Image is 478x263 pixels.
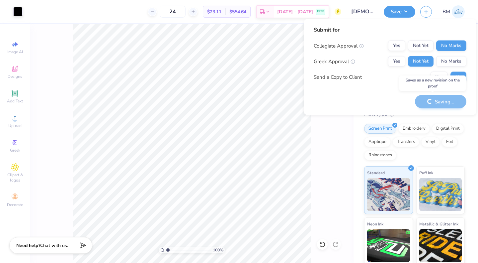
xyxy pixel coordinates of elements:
span: [DATE] - [DATE] [277,8,313,15]
input: Untitled Design [346,5,379,18]
span: Image AI [7,49,23,55]
span: $554.64 [229,8,246,15]
button: Yes [388,56,405,67]
strong: Need help? [16,242,40,249]
div: Transfers [393,137,419,147]
span: Designs [8,74,22,79]
div: Vinyl [421,137,440,147]
button: No [450,72,466,82]
button: No Marks [436,56,466,67]
span: Greek [10,148,20,153]
span: Decorate [7,202,23,207]
div: Applique [364,137,391,147]
div: Screen Print [364,124,396,134]
div: Greek Approval [314,58,355,65]
img: Brin Mccauley [452,5,465,18]
img: Puff Ink [419,178,462,211]
span: Chat with us. [40,242,68,249]
div: Saves as a new revision on the proof [399,75,466,91]
span: BM [442,8,450,16]
div: Foil [442,137,457,147]
img: Metallic & Glitter Ink [419,229,462,262]
span: $23.11 [207,8,221,15]
button: Yes [431,72,448,82]
span: Puff Ink [419,169,433,176]
div: Embroidery [398,124,430,134]
img: Neon Ink [367,229,410,262]
span: Neon Ink [367,220,383,227]
div: Collegiate Approval [314,42,364,50]
span: Clipart & logos [3,172,27,183]
a: BM [442,5,465,18]
div: Rhinestones [364,150,396,160]
div: Send a Copy to Client [314,73,362,81]
span: Standard [367,169,385,176]
button: Yes [388,41,405,51]
button: Not Yet [408,56,434,67]
button: No Marks [436,41,466,51]
span: Upload [8,123,22,128]
div: Submit for [314,26,466,34]
div: Digital Print [432,124,464,134]
span: FREE [317,9,324,14]
input: – – [160,6,186,18]
button: Save [384,6,415,18]
span: 100 % [213,247,223,253]
span: Metallic & Glitter Ink [419,220,458,227]
span: Add Text [7,98,23,104]
button: Not Yet [408,41,434,51]
img: Standard [367,178,410,211]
